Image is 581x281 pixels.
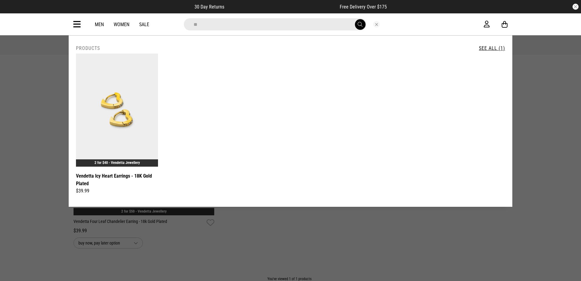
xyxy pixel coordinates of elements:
[76,172,158,187] a: Vendetta Icy Heart Earrings - 18K Gold Plated
[114,22,129,27] a: Women
[95,22,104,27] a: Men
[479,45,505,51] a: See All (1)
[139,22,149,27] a: Sale
[194,4,224,10] span: 30 Day Returns
[373,21,380,28] button: Close search
[76,187,158,195] div: $39.99
[95,161,140,165] a: 2 for $40 - Vendetta Jewellery
[76,45,100,51] h2: Products
[340,4,387,10] span: Free Delivery Over $175
[76,54,158,167] img: Vendetta Icy Heart Earrings - 18k Gold Plated in Gold
[5,2,23,21] button: Open LiveChat chat widget
[236,4,328,10] iframe: Customer reviews powered by Trustpilot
